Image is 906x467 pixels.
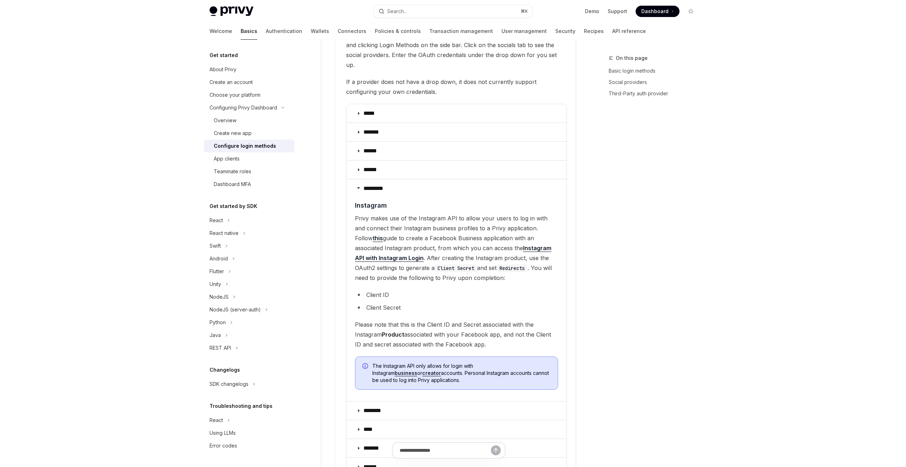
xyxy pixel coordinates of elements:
button: Flutter [204,265,294,278]
a: creator [422,370,441,376]
span: Privy makes use of the Instagram API to allow your users to log in with and connect their Instagr... [355,213,558,283]
button: Python [204,316,294,329]
a: this [373,235,383,242]
a: Recipes [584,23,604,40]
div: Choose your platform [210,91,260,99]
button: REST API [204,342,294,354]
div: REST API [210,344,231,352]
button: React native [204,227,294,240]
button: NodeJS [204,291,294,303]
li: Client ID [355,290,558,300]
a: Transaction management [429,23,493,40]
div: React [210,416,223,424]
a: Create new app [204,127,294,140]
a: Demo [585,8,599,15]
div: Dashboard MFA [214,180,251,189]
a: Welcome [210,23,232,40]
button: Configuring Privy Dashboard [204,101,294,114]
div: Create new app [214,129,252,137]
a: Dashboard [636,6,679,17]
a: business [395,370,417,376]
div: Create an account [210,78,253,86]
div: About Privy [210,65,236,74]
button: Java [204,329,294,342]
a: Connectors [338,23,366,40]
div: Configuring Privy Dashboard [210,103,277,112]
span: On this page [616,54,648,62]
li: Client Secret [355,303,558,313]
div: Search... [387,7,407,16]
strong: Product [382,331,404,338]
button: Unity [204,278,294,291]
div: Java [210,331,221,339]
button: Send message [491,445,501,455]
a: Third-Party auth provider [609,88,702,99]
span: The Instagram API only allows for login with Instagram or accounts. Personal Instagram accounts c... [372,362,551,384]
code: Client Secret [435,264,477,272]
div: Error codes [210,441,237,450]
span: Please note that this is the Client ID and Secret associated with the Instagram associated with y... [355,320,558,349]
div: Python [210,318,226,327]
code: Redirects [497,264,528,272]
a: Wallets [311,23,329,40]
div: Configure login methods [214,142,276,150]
h5: Get started by SDK [210,202,257,210]
div: React native [210,229,239,237]
span: Dashboard [641,8,669,15]
a: Basic login methods [609,65,702,77]
span: If a provider does not have a drop down, it does not currently support configuring your own crede... [346,77,567,97]
h5: Troubleshooting and tips [210,402,273,410]
div: Unity [210,280,221,288]
a: User management [501,23,547,40]
a: About Privy [204,63,294,76]
a: Create an account [204,76,294,89]
a: Support [608,8,627,15]
button: SDK changelogs [204,378,294,390]
div: Overview [214,116,236,125]
div: React [210,216,223,225]
button: Search...⌘K [374,5,532,18]
a: Policies & controls [375,23,421,40]
img: light logo [210,6,253,16]
a: Authentication [266,23,302,40]
a: Security [555,23,575,40]
input: Ask a question... [400,443,491,458]
a: Configure login methods [204,140,294,152]
a: Teammate roles [204,165,294,178]
div: SDK changelogs [210,380,248,388]
div: Teammate roles [214,167,251,176]
h5: Changelogs [210,366,240,374]
div: NodeJS (server-auth) [210,305,261,314]
svg: Info [362,363,369,370]
div: Android [210,254,228,263]
a: Social providers [609,77,702,88]
div: Swift [210,242,221,250]
button: Swift [204,240,294,252]
span: Navigate to the page on the by selecting your app and clicking Login Methods on the side bar. Cli... [346,30,567,70]
h5: Get started [210,51,238,60]
button: NodeJS (server-auth) [204,303,294,316]
a: API reference [612,23,646,40]
a: Choose your platform [204,89,294,101]
button: Toggle dark mode [685,6,696,17]
div: Flutter [210,267,224,276]
a: Error codes [204,439,294,452]
a: Basics [241,23,257,40]
div: Using LLMs [210,429,236,437]
button: React [204,214,294,227]
div: App clients [214,154,240,163]
a: App clients [204,152,294,165]
a: Dashboard MFA [204,178,294,191]
span: Instagram [355,201,387,210]
button: React [204,414,294,427]
a: Overview [204,114,294,127]
div: NodeJS [210,293,229,301]
button: Android [204,252,294,265]
span: ⌘ K [521,9,528,14]
a: Using LLMs [204,427,294,439]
